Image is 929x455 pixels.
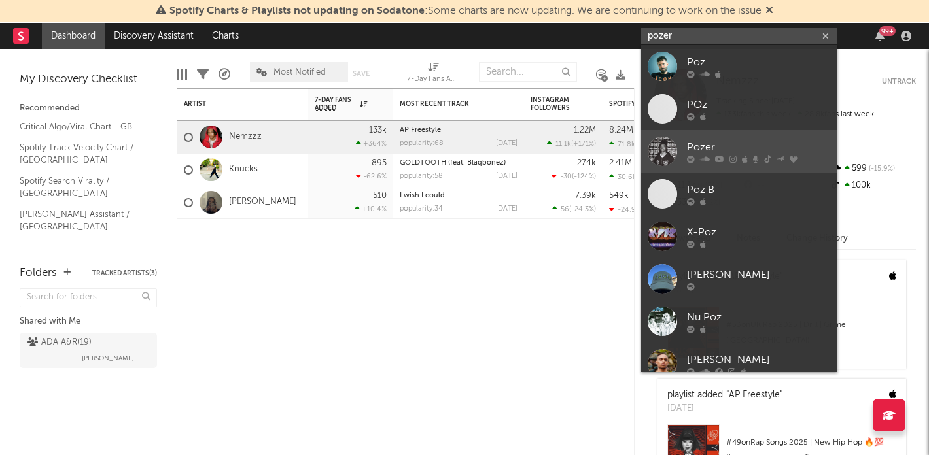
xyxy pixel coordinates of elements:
a: Spotify Search Virality / [GEOGRAPHIC_DATA] [20,174,144,201]
a: "AP Freestyle" [726,390,782,399]
div: [DATE] [496,173,517,180]
a: [PERSON_NAME] [641,258,837,300]
div: Pozer [687,139,831,155]
div: 2.41M [609,159,632,167]
a: Nu Poz [641,300,837,343]
span: Spotify Charts & Playlists not updating on Sodatone [169,6,425,16]
div: 99 + [879,26,896,36]
a: Critical Algo/Viral Chart - GB [20,120,144,134]
div: [PERSON_NAME] [687,267,831,282]
span: : Some charts are now updating. We are continuing to work on the issue [169,6,762,16]
div: Nu Poz [687,309,831,325]
div: 7.39k [575,192,596,200]
div: popularity: 34 [400,205,443,212]
a: Dashboard [42,23,105,49]
a: Poz [641,45,837,88]
a: GOLDTOOTH (feat. Blaqbonez) [400,160,506,167]
a: AP Freestyle [400,127,441,134]
div: Shared with Me [20,314,157,329]
div: I wish I could [400,192,517,199]
a: Pozer [641,130,837,173]
span: -15.9 % [867,165,895,173]
a: [PERSON_NAME] Assistant / [GEOGRAPHIC_DATA] [20,207,144,234]
div: 7-Day Fans Added (7-Day Fans Added) [407,72,459,88]
div: 599 [829,160,916,177]
div: 8.24M [609,126,633,135]
div: Recommended [20,101,157,116]
div: playlist added [667,388,782,402]
a: Poz B [641,173,837,215]
input: Search... [479,62,577,82]
span: [PERSON_NAME] [82,350,134,366]
a: [PERSON_NAME] [229,197,296,208]
span: +171 % [573,141,594,148]
div: [DATE] [667,402,782,415]
div: Instagram Followers [531,96,576,112]
div: Poz B [687,182,831,197]
div: popularity: 68 [400,140,444,147]
div: -62.6 % [356,172,387,180]
button: Untrack [882,75,916,88]
div: 1.22M [574,126,596,135]
div: 100k [829,177,916,194]
div: +364 % [356,139,387,148]
div: My Discovery Checklist [20,72,157,88]
span: -24.3 % [571,206,594,213]
a: Charts [203,23,248,49]
div: Poz [687,54,831,70]
span: 7-Day Fans Added [315,96,357,112]
span: -124 % [574,173,594,180]
div: POz [687,97,831,112]
a: I wish I could [400,192,445,199]
span: 56 [561,206,569,213]
div: X-Poz [687,224,831,240]
a: UK Hip-Hop A&R Assistant [20,241,144,255]
input: Search for artists [641,28,837,44]
button: Save [353,70,370,77]
span: Most Notified [273,68,326,76]
div: 895 [372,159,387,167]
div: 133k [369,126,387,135]
div: Most Recent Track [400,100,498,108]
div: ADA A&R ( 19 ) [27,335,92,350]
a: ADA A&R(19)[PERSON_NAME] [20,333,157,368]
div: 7-Day Fans Added (7-Day Fans Added) [407,56,459,93]
div: Edit Columns [177,56,187,93]
div: +10.4 % [355,205,387,213]
span: Dismiss [765,6,773,16]
div: AP Freestyle [400,127,517,134]
div: 274k [577,159,596,167]
a: X-Poz [641,215,837,258]
div: ( ) [547,139,596,148]
span: -30 [560,173,572,180]
div: Artist [184,100,282,108]
a: POz [641,88,837,130]
div: GOLDTOOTH (feat. Blaqbonez) [400,160,517,167]
div: ( ) [552,205,596,213]
div: 549k [609,192,629,200]
div: A&R Pipeline [219,56,230,93]
a: Discovery Assistant [105,23,203,49]
button: 99+ [875,31,885,41]
span: 11.1k [555,141,571,148]
a: Knucks [229,164,258,175]
div: 30.6k [609,173,637,181]
a: [PERSON_NAME] [641,343,837,385]
div: [DATE] [496,205,517,212]
div: 510 [373,192,387,200]
div: popularity: 58 [400,173,443,180]
div: Filters [197,56,209,93]
div: Spotify Monthly Listeners [609,100,707,108]
div: ( ) [552,172,596,180]
div: 71.8k [609,140,635,148]
div: Folders [20,265,57,281]
div: [PERSON_NAME] [687,352,831,367]
div: [DATE] [496,140,517,147]
button: Tracked Artists(3) [92,270,157,277]
a: Spotify Track Velocity Chart / [GEOGRAPHIC_DATA] [20,141,144,167]
a: Nemzzz [229,131,262,143]
input: Search for folders... [20,288,157,307]
div: -24.9k [609,205,640,214]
